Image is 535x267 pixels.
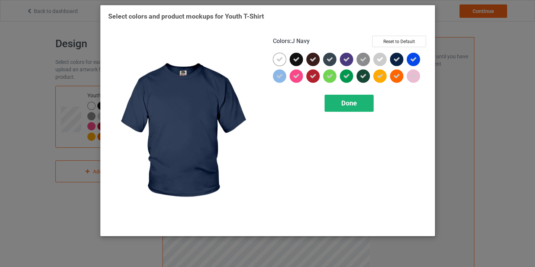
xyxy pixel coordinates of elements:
[341,99,357,107] span: Done
[372,36,426,47] button: Reset to Default
[357,53,370,66] img: heather_texture.png
[273,38,290,45] span: Colors
[108,12,264,20] span: Select colors and product mockups for Youth T-Shirt
[108,36,262,228] img: regular.jpg
[291,38,310,45] span: J Navy
[273,38,310,45] h4: :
